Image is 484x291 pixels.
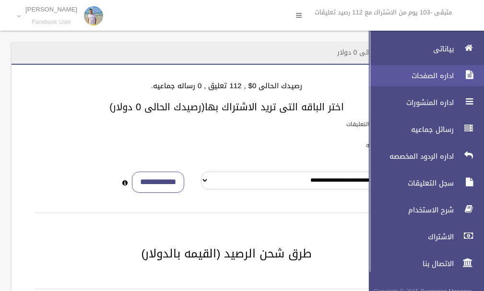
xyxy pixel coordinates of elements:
[366,140,422,151] label: باقات الرسائل الجماعيه
[326,43,442,62] header: الاشتراك - رصيدك الحالى 0 دولار
[23,82,430,90] h4: رصيدك الحالى 0$ , 112 تعليق , 0 رساله جماعيه.
[361,173,484,194] a: سجل التعليقات
[346,119,422,129] label: باقات الرد الالى على التعليقات
[361,92,484,113] a: اداره المنشورات
[361,44,457,54] span: بياناتى
[361,232,457,242] span: الاشتراك
[23,102,430,112] h3: اختر الباقه التى تريد الاشتراك بها(رصيدك الحالى 0 دولار)
[361,259,457,268] span: الاتصال بنا
[361,146,484,167] a: اداره الردود المخصصه
[361,205,457,215] span: شرح الاستخدام
[25,6,77,13] p: [PERSON_NAME]
[361,178,457,188] span: سجل التعليقات
[361,65,484,86] a: اداره الصفحات
[25,19,77,26] small: Facebook User
[361,98,457,107] span: اداره المنشورات
[361,151,457,161] span: اداره الردود المخصصه
[361,226,484,247] a: الاشتراك
[361,199,484,221] a: شرح الاستخدام
[23,247,430,260] h2: طرق شحن الرصيد (القيمه بالدولار)
[361,125,457,134] span: رسائل جماعيه
[361,38,484,59] a: بياناتى
[361,119,484,140] a: رسائل جماعيه
[361,71,457,81] span: اداره الصفحات
[361,253,484,274] a: الاتصال بنا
